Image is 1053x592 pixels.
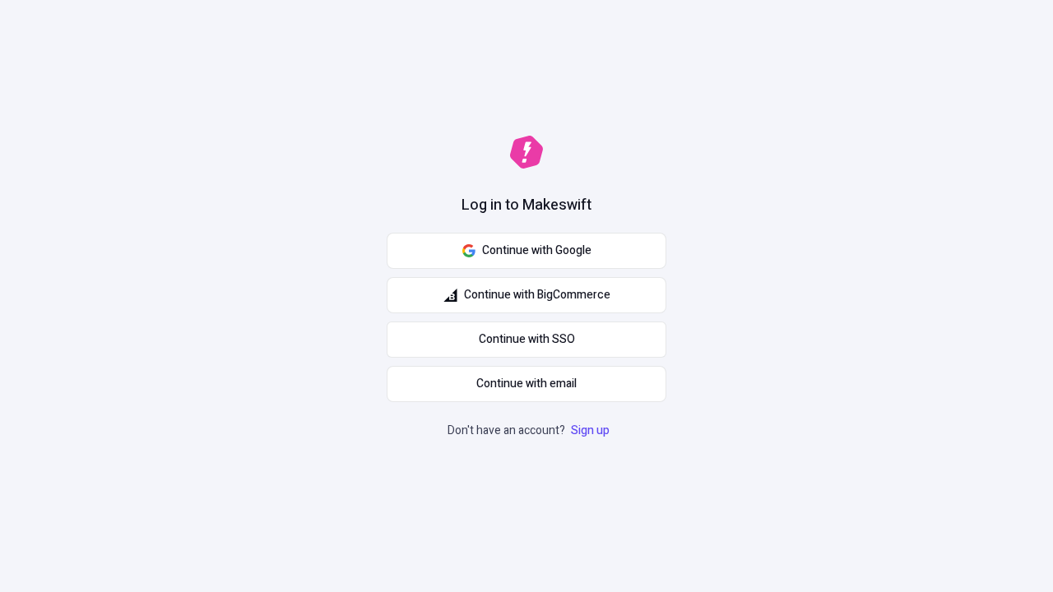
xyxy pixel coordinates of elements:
span: Continue with email [476,375,577,393]
p: Don't have an account? [448,422,613,440]
button: Continue with Google [387,233,666,269]
span: Continue with Google [482,242,591,260]
a: Continue with SSO [387,321,666,358]
span: Continue with BigCommerce [464,286,610,304]
button: Continue with email [387,366,666,402]
a: Sign up [568,422,613,439]
button: Continue with BigCommerce [387,277,666,313]
h1: Log in to Makeswift [462,195,591,216]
